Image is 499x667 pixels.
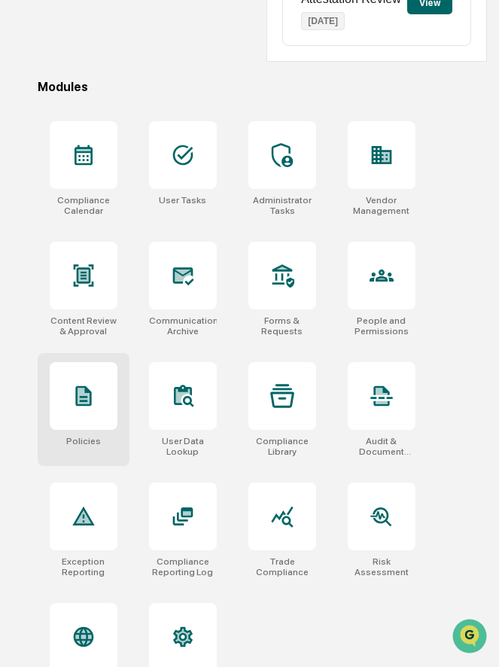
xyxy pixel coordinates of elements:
[256,120,274,138] button: Start new chat
[149,315,217,337] div: Communications Archive
[15,191,27,203] div: 🖐️
[348,315,415,337] div: People and Permissions
[248,556,316,577] div: Trade Compliance
[38,80,487,94] div: Modules
[50,195,117,216] div: Compliance Calendar
[15,32,274,56] p: How can we help?
[66,436,101,446] div: Policies
[348,195,415,216] div: Vendor Management
[30,218,95,233] span: Data Lookup
[30,190,97,205] span: Preclearance
[159,195,206,206] div: User Tasks
[106,254,182,266] a: Powered byPylon
[109,191,121,203] div: 🗄️
[248,436,316,457] div: Compliance Library
[301,12,345,30] p: [DATE]
[348,556,415,577] div: Risk Assessment
[149,556,217,577] div: Compliance Reporting Log
[51,115,247,130] div: Start new chat
[15,220,27,232] div: 🔎
[15,115,42,142] img: 1746055101610-c473b297-6a78-478c-a979-82029cc54cd1
[50,315,117,337] div: Content Review & Approval
[149,436,217,457] div: User Data Lookup
[9,184,103,211] a: 🖐️Preclearance
[451,617,491,658] iframe: Open customer support
[248,315,316,337] div: Forms & Requests
[150,255,182,266] span: Pylon
[124,190,187,205] span: Attestations
[348,436,415,457] div: Audit & Document Logs
[248,195,316,216] div: Administrator Tasks
[51,130,190,142] div: We're available if you need us!
[103,184,193,211] a: 🗄️Attestations
[9,212,101,239] a: 🔎Data Lookup
[50,556,117,577] div: Exception Reporting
